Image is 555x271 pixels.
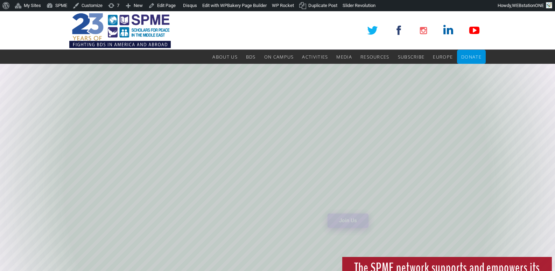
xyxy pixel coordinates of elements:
[264,50,294,64] a: On Campus
[433,50,453,64] a: Europe
[336,54,352,60] span: Media
[246,50,256,64] a: BDS
[246,54,256,60] span: BDS
[302,50,328,64] a: Activities
[212,54,237,60] span: About Us
[328,214,368,228] a: Join Us
[343,3,375,8] span: Slider Revolution
[264,54,294,60] span: On Campus
[512,3,544,8] span: WEBstationONE
[360,54,389,60] span: Resources
[461,54,482,60] span: Donate
[212,50,237,64] a: About Us
[398,50,425,64] a: Subscribe
[461,50,482,64] a: Donate
[302,54,328,60] span: Activities
[69,11,171,50] img: SPME
[433,54,453,60] span: Europe
[398,54,425,60] span: Subscribe
[336,50,352,64] a: Media
[360,50,389,64] a: Resources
